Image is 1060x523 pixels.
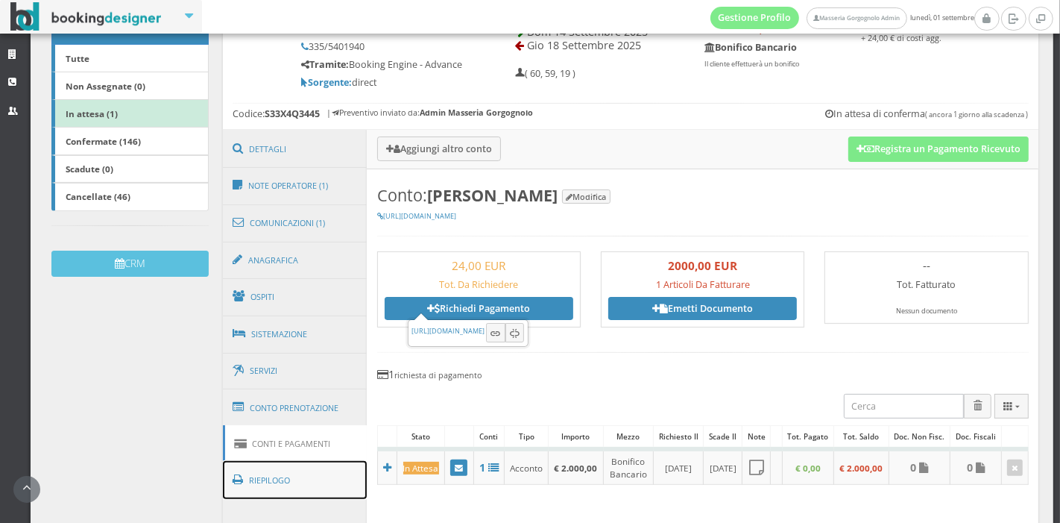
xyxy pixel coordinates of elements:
[608,279,797,290] h5: 1 Articoli Da Fatturare
[223,166,367,205] a: Note Operatore (1)
[223,278,367,316] a: Ospiti
[994,394,1029,419] div: Colonne
[301,76,352,89] b: Sorgente:
[795,462,821,474] b: € 0,00
[385,279,573,290] h5: Tot. Da Richiedere
[704,60,950,69] p: Il cliente effettuerà un bonifico
[825,108,1029,119] h5: In attesa di conferma
[377,186,1029,205] h3: Conto:
[840,462,883,474] b: € 2.000,00
[967,460,973,475] b: 0
[223,130,367,169] a: Dettagli
[51,155,209,184] a: Scadute (0)
[479,460,485,475] b: 1
[555,462,598,474] b: € 2.000,00
[301,59,465,70] h5: Booking Engine - Advance
[549,426,602,447] div: Importo
[704,449,742,485] td: [DATE]
[51,44,209,72] a: Tutte
[385,259,573,272] h3: 24,00 EUR
[832,279,1020,290] h5: Tot. Fatturato
[377,137,501,161] button: Aggiungi altro conto
[910,460,916,475] b: 0
[653,449,704,485] td: [DATE]
[704,426,742,447] div: Scade il
[51,99,209,128] a: In attesa (1)
[326,108,533,118] h6: | Preventivo inviato da:
[832,307,1020,316] div: Nessun documento
[562,190,611,204] button: Modifica
[301,77,465,88] h5: direct
[223,461,367,500] a: Riepilogo
[66,80,145,92] b: Non Assegnate (0)
[233,108,320,119] h5: Codice:
[742,426,771,447] div: Note
[301,58,349,71] b: Tramite:
[710,7,800,29] a: Gestione Profilo
[603,449,653,485] td: Bonifico Bancario
[301,11,465,34] h5: [PERSON_NAME][EMAIL_ADDRESS][DOMAIN_NAME]
[420,107,533,118] b: Admin Masseria Gorgognolo
[807,7,906,29] a: Masseria Gorgognolo Admin
[710,7,974,29] span: lunedì, 01 settembre
[301,41,465,52] h5: 335/5401940
[51,251,209,277] button: CRM
[608,297,797,319] a: Emetti Documento
[832,259,1020,272] h3: --
[527,38,641,52] span: Gio 18 Settembre 2025
[66,135,141,147] b: Confermate (146)
[704,41,797,54] b: Bonifico Bancario
[926,110,1029,119] small: ( ancora 1 giorno alla scadenza )
[844,394,964,419] input: Cerca
[889,426,950,447] div: Doc. Non Fisc.
[223,315,367,354] a: Sistemazione
[848,137,1029,162] button: Registra un Pagamento Ricevuto
[505,426,548,447] div: Tipo
[377,368,1029,380] h4: 1
[223,352,367,390] a: Servizi
[66,52,89,64] b: Tutte
[604,426,653,447] div: Mezzo
[394,369,482,380] small: richiesta di pagamento
[861,32,941,43] small: + 24,00 € di costi agg.
[223,204,367,242] a: Comunicazioni (1)
[427,184,558,206] b: [PERSON_NAME]
[411,327,485,336] a: [URL][DOMAIN_NAME]
[223,241,367,280] a: Anagrafica
[265,107,320,120] b: S33X4Q3445
[66,163,113,175] b: Scadute (0)
[994,394,1029,419] button: Columns
[10,2,162,31] img: BookingDesigner.com
[505,449,549,485] td: Acconto
[474,426,504,447] div: Conti
[783,426,834,447] div: Tot. Pagato
[668,258,737,273] b: 2000,00 EUR
[950,426,1001,447] div: Doc. Fiscali
[51,127,209,155] a: Confermate (146)
[66,107,118,119] b: In attesa (1)
[704,24,950,35] h5: Saldo:
[654,426,704,447] div: Richiesto il
[397,426,444,447] div: Stato
[223,425,367,463] a: Conti e Pagamenti
[834,426,888,447] div: Tot. Saldo
[51,183,209,211] a: Cancellate (46)
[403,462,439,475] div: In Attesa
[223,389,367,428] a: Conto Prenotazione
[51,72,209,100] a: Non Assegnate (0)
[385,297,573,319] a: Richiedi Pagamento
[377,211,456,221] a: [URL][DOMAIN_NAME]
[66,190,130,202] b: Cancellate (46)
[515,68,575,79] h5: ( 60, 59, 19 )
[479,461,499,474] a: 1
